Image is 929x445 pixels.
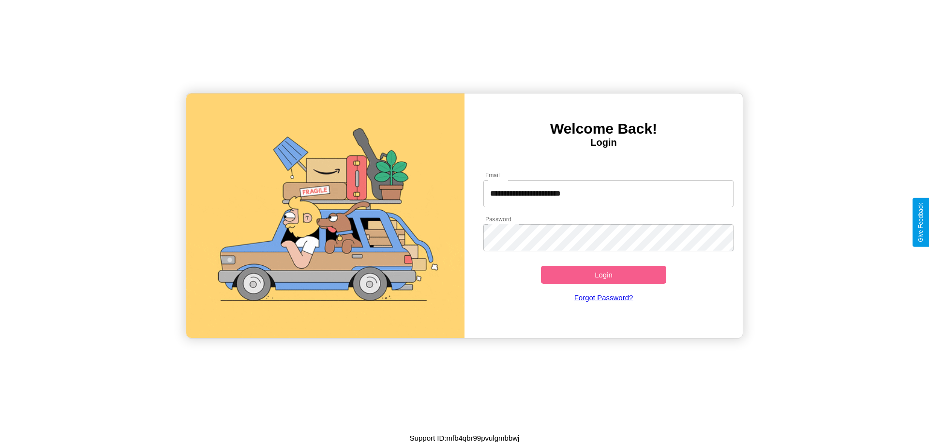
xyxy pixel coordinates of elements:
div: Give Feedback [917,203,924,242]
a: Forgot Password? [479,284,729,311]
h4: Login [464,137,743,148]
img: gif [186,93,464,338]
label: Email [485,171,500,179]
button: Login [541,266,666,284]
h3: Welcome Back! [464,121,743,137]
p: Support ID: mfb4qbr99pvulgmbbwj [410,431,520,445]
label: Password [485,215,511,223]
